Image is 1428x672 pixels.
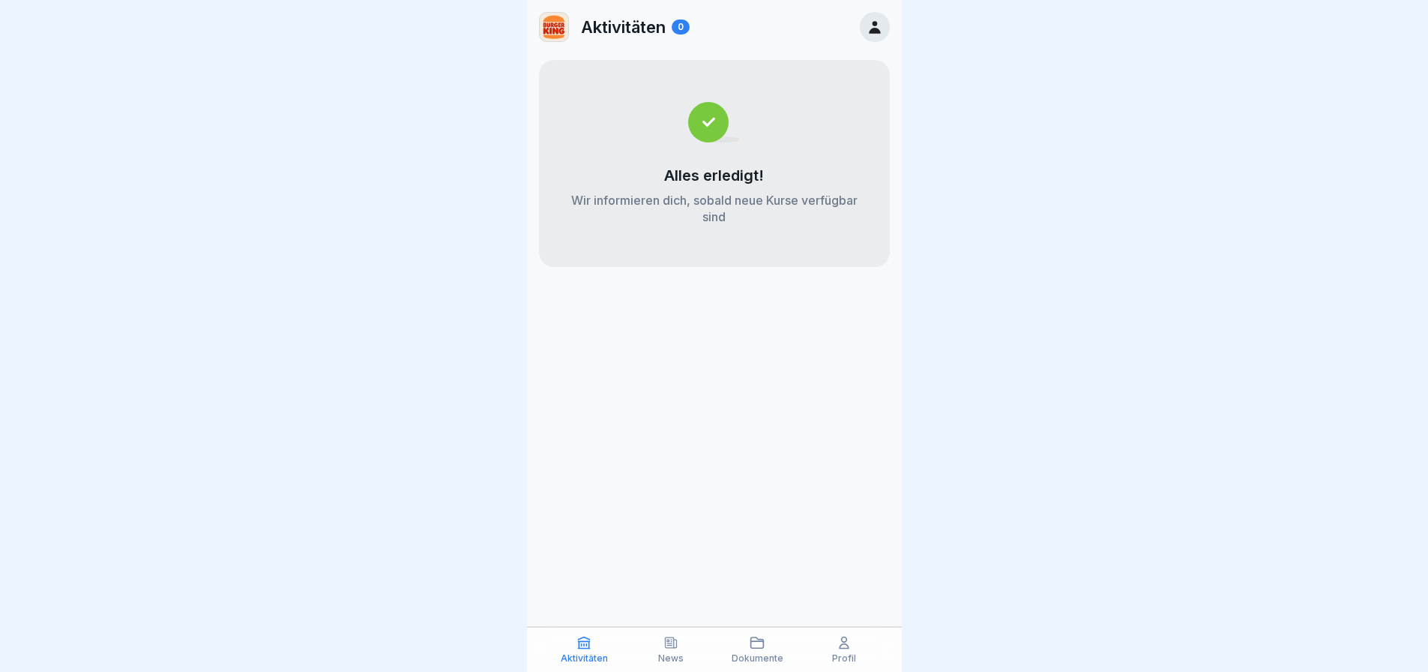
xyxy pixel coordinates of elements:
[672,19,690,34] div: 0
[658,653,684,664] p: News
[561,653,608,664] p: Aktivitäten
[664,166,764,184] p: Alles erledigt!
[569,192,860,225] p: Wir informieren dich, sobald neue Kurse verfügbar sind
[832,653,856,664] p: Profil
[540,13,568,41] img: w2f18lwxr3adf3talrpwf6id.png
[732,653,783,664] p: Dokumente
[581,17,666,37] p: Aktivitäten
[688,102,740,142] img: completed.svg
